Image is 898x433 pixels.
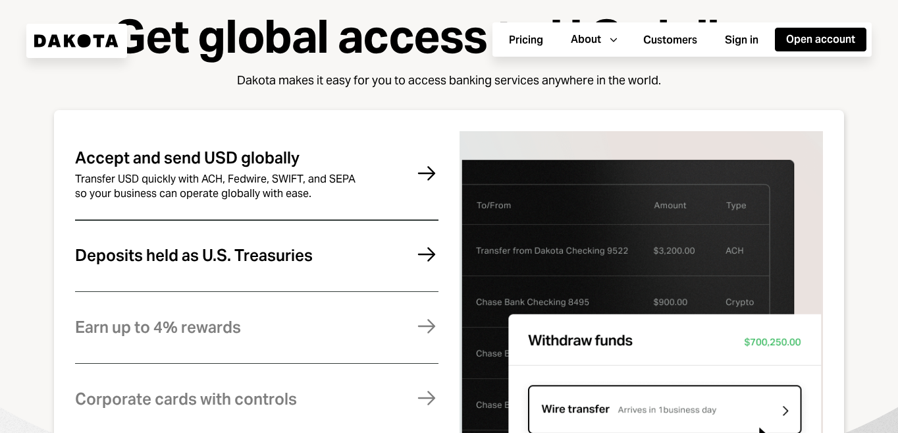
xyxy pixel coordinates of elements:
[714,28,770,52] button: Sign in
[632,28,708,52] button: Customers
[775,28,866,51] button: Open account
[75,391,297,408] div: Corporate cards with controls
[560,28,627,51] button: About
[75,247,313,264] div: Deposits held as U.S. Treasuries
[237,72,661,89] div: Dakota makes it easy for you to access banking services anywhere in the world.
[112,11,786,62] div: Get global access to U.S. dollars
[75,319,241,336] div: Earn up to 4% rewards
[75,150,300,167] div: Accept and send USD globally
[75,172,365,201] div: Transfer USD quickly with ACH, Fedwire, SWIFT, and SEPA so your business can operate globally wit...
[498,27,554,53] a: Pricing
[632,27,708,53] a: Customers
[498,28,554,52] button: Pricing
[714,27,770,53] a: Sign in
[571,32,601,47] div: About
